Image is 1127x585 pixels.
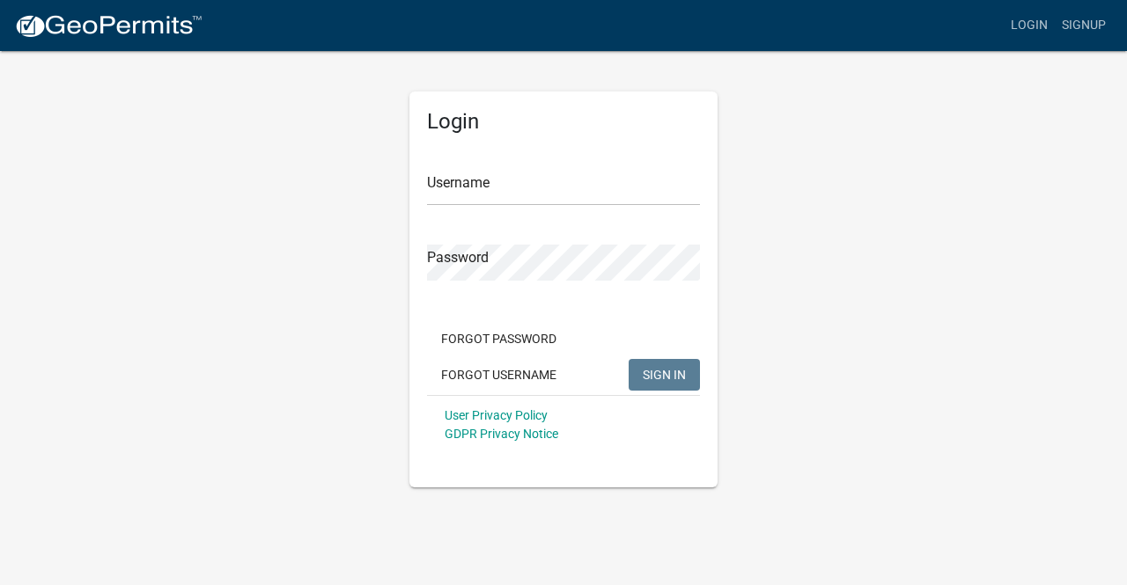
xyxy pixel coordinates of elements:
h5: Login [427,109,700,135]
button: SIGN IN [629,359,700,391]
span: SIGN IN [643,367,686,381]
button: Forgot Password [427,323,571,355]
button: Forgot Username [427,359,571,391]
a: GDPR Privacy Notice [445,427,558,441]
a: Signup [1055,9,1113,42]
a: Login [1004,9,1055,42]
a: User Privacy Policy [445,408,548,422]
